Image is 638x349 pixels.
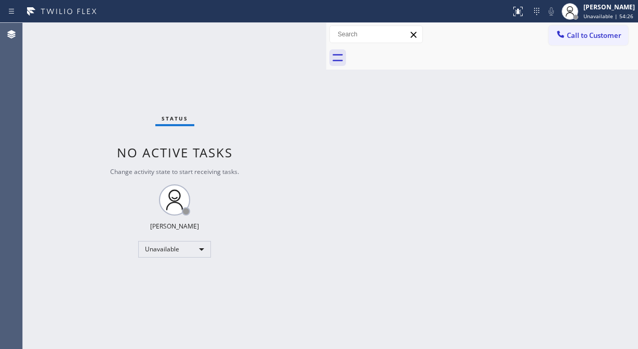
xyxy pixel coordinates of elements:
span: Change activity state to start receiving tasks. [110,167,239,176]
button: Mute [544,4,559,19]
span: Status [162,115,188,122]
span: Call to Customer [567,31,621,40]
div: [PERSON_NAME] [150,222,199,231]
input: Search [330,26,422,43]
span: Unavailable | 54:26 [583,12,633,20]
div: Unavailable [138,241,211,258]
div: [PERSON_NAME] [583,3,635,11]
span: No active tasks [117,144,233,161]
button: Call to Customer [549,25,628,45]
